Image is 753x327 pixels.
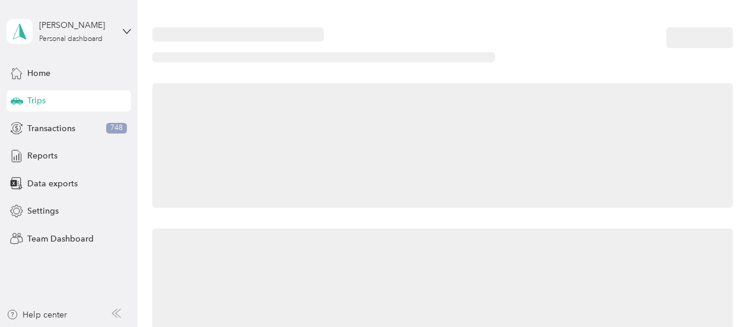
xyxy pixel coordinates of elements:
[27,150,58,162] span: Reports
[27,177,78,190] span: Data exports
[106,123,127,134] span: 748
[7,309,67,321] button: Help center
[27,205,59,217] span: Settings
[687,261,753,327] iframe: Everlance-gr Chat Button Frame
[27,67,50,80] span: Home
[27,122,75,135] span: Transactions
[39,19,113,31] div: [PERSON_NAME]
[39,36,103,43] div: Personal dashboard
[27,233,94,245] span: Team Dashboard
[27,94,46,107] span: Trips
